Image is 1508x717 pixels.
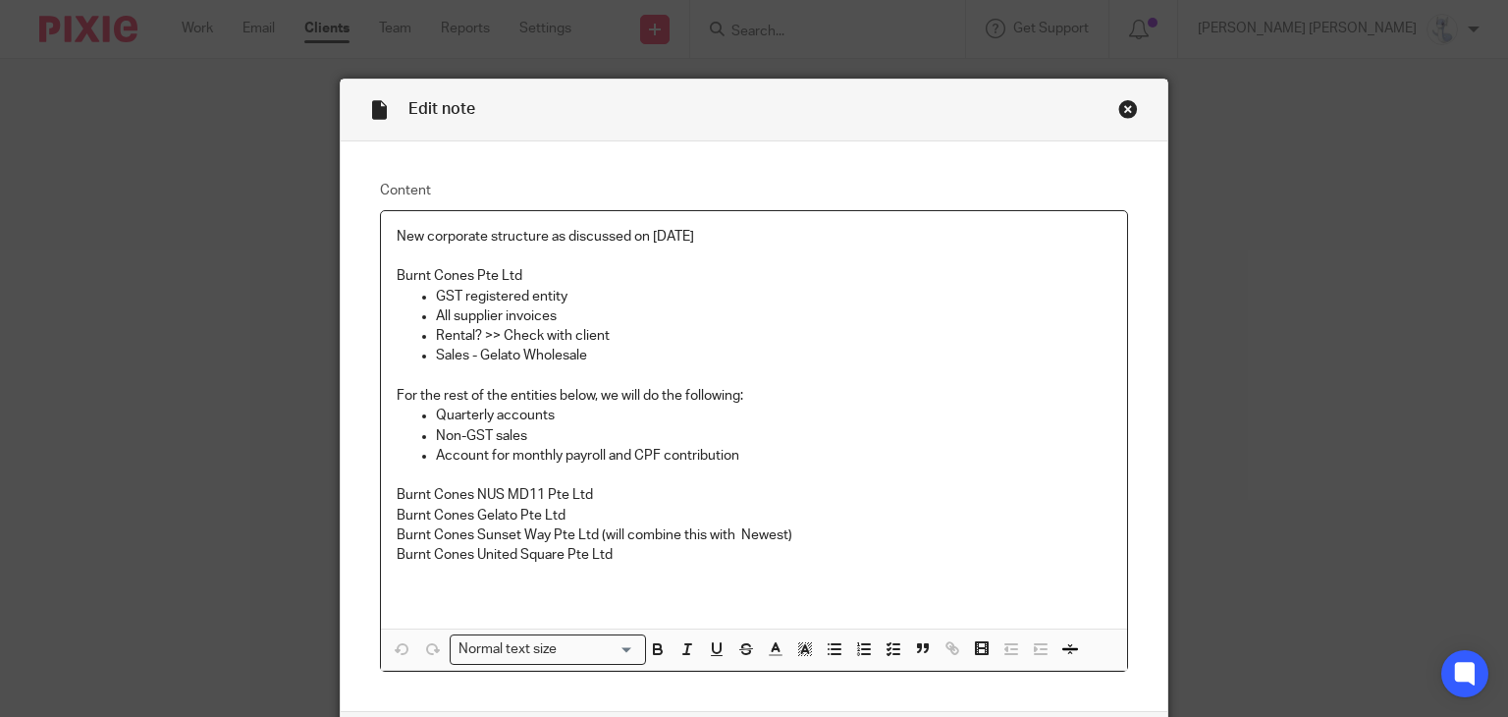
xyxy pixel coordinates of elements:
p: Quarterly accounts [436,406,1112,425]
p: Account for monthly payroll and CPF contribution [436,446,1112,466]
span: Edit note [408,101,475,117]
p: Rental? >> Check with client [436,326,1112,346]
p: Non-GST sales [436,426,1112,446]
p: Burnt Cones NUS MD11 Pte Ltd [397,485,1112,505]
p: For the rest of the entities below, we will do the following: [397,386,1112,406]
p: Sales - Gelato Wholesale [436,346,1112,365]
p: New corporate structure as discussed on [DATE] [397,227,1112,247]
label: Content [380,181,1129,200]
span: Normal text size [455,639,562,660]
p: Burnt Cones Gelato Pte Ltd [397,506,1112,525]
input: Search for option [564,639,634,660]
div: Search for option [450,634,646,665]
p: Burnt Cones United Square Pte Ltd [397,545,1112,565]
p: GST registered entity [436,287,1112,306]
p: Burnt Cones Sunset Way Pte Ltd (will combine this with Newest) [397,525,1112,545]
div: Close this dialog window [1118,99,1138,119]
p: All supplier invoices [436,306,1112,326]
p: Burnt Cones Pte Ltd [397,266,1112,286]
